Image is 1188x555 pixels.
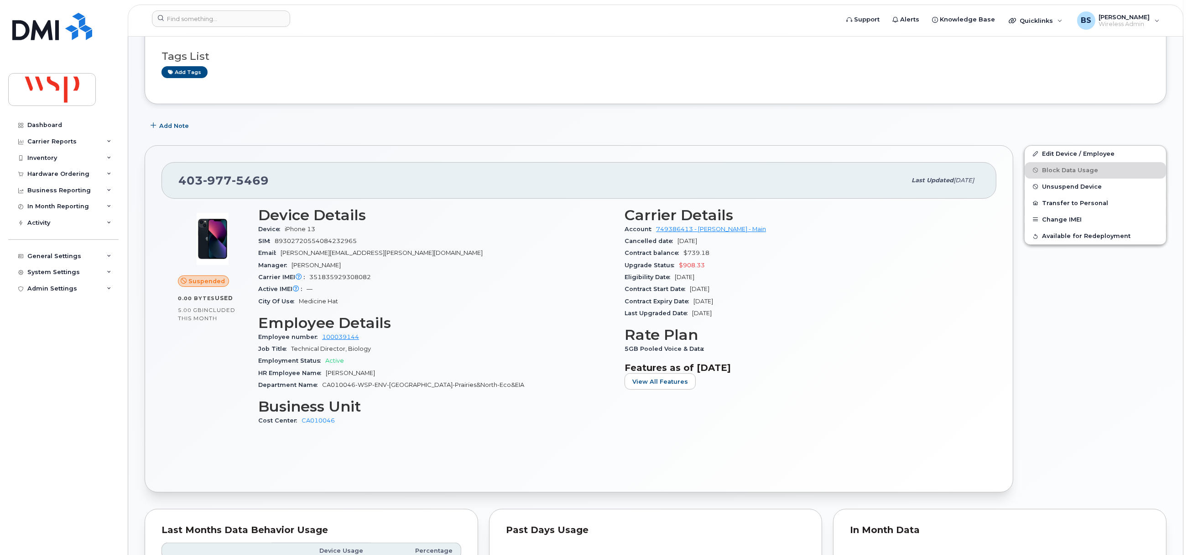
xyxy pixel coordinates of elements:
span: 5.00 GB [178,307,202,313]
div: Past Days Usage [506,526,806,535]
span: Wireless Admin [1099,21,1150,28]
span: [DATE] [677,238,697,244]
span: Contract Expiry Date [625,298,693,305]
a: Add tags [162,66,208,78]
span: 977 [203,174,232,187]
a: 749386413 - [PERSON_NAME] - Main [656,226,766,233]
button: Block Data Usage [1025,162,1166,179]
button: View All Features [625,373,696,390]
span: Active [325,357,344,364]
span: Eligibility Date [625,274,675,280]
span: Suspended [188,277,225,285]
span: Knowledge Base [940,15,995,24]
span: Last Upgraded Date [625,310,692,317]
a: CA010046 [302,417,335,424]
span: [DATE] [675,274,694,280]
button: Unsuspend Device [1025,179,1166,195]
a: Knowledge Base [926,11,1001,29]
h3: Carrier Details [625,207,980,223]
button: Transfer to Personal [1025,195,1166,211]
span: [PERSON_NAME] [326,370,375,376]
span: [DATE] [954,177,974,184]
img: image20231002-3703462-1ig824h.jpeg [185,211,240,266]
span: [DATE] [693,298,713,305]
span: [PERSON_NAME][EMAIL_ADDRESS][PERSON_NAME][DOMAIN_NAME] [281,249,483,256]
button: Add Note [145,118,197,134]
div: Quicklinks [1002,11,1069,30]
span: Unsuspend Device [1042,183,1102,190]
span: 5469 [232,174,269,187]
span: HR Employee Name [258,370,326,376]
span: View All Features [632,377,688,386]
span: Employment Status [258,357,325,364]
span: Quicklinks [1020,17,1053,24]
span: Manager [258,262,292,269]
h3: Features as of [DATE] [625,362,980,373]
span: City Of Use [258,298,299,305]
input: Find something... [152,11,290,27]
span: — [307,285,313,292]
span: included this month [178,307,235,322]
a: Support [840,11,886,29]
button: Available for Redeployment [1025,228,1166,244]
span: SIM [258,238,275,244]
span: 89302720554084232965 [275,238,357,244]
span: CA010046-WSP-ENV-[GEOGRAPHIC_DATA]-Prairies&North-Eco&EIA [322,381,524,388]
span: iPhone 13 [285,226,315,233]
div: Brian Scott [1071,11,1166,30]
span: 403 [178,174,269,187]
span: used [215,295,233,301]
span: Job Title [258,345,291,352]
a: Edit Device / Employee [1025,146,1166,162]
span: Active IMEI [258,285,307,292]
h3: Tags List [162,51,1150,62]
a: 100039144 [322,333,359,340]
span: Employee number [258,333,322,340]
h3: Device Details [258,207,614,223]
span: [PERSON_NAME] [292,262,341,269]
span: 5GB Pooled Voice & Data [625,345,709,352]
span: Cancelled date [625,238,677,244]
span: 0.00 Bytes [178,295,215,301]
button: Change IMEI [1025,211,1166,228]
span: Alerts [900,15,919,24]
span: Contract balance [625,249,683,256]
span: Add Note [159,122,189,130]
div: Last Months Data Behavior Usage [162,526,461,535]
h3: Business Unit [258,398,614,415]
span: Email [258,249,281,256]
h3: Employee Details [258,315,614,331]
div: In Month Data [850,526,1150,535]
span: Technical Director, Biology [291,345,371,352]
span: BS [1081,15,1091,26]
span: Upgrade Status [625,262,679,269]
span: Department Name [258,381,322,388]
span: Device [258,226,285,233]
span: [DATE] [692,310,712,317]
span: Contract Start Date [625,285,690,292]
span: Medicine Hat [299,298,338,305]
h3: Rate Plan [625,327,980,343]
span: $739.18 [683,249,709,256]
span: Available for Redeployment [1042,233,1131,240]
span: [PERSON_NAME] [1099,13,1150,21]
span: Account [625,226,656,233]
span: $908.33 [679,262,705,269]
a: Alerts [886,11,926,29]
span: Carrier IMEI [258,274,309,280]
span: 351835929308082 [309,274,371,280]
span: Support [854,15,880,24]
span: [DATE] [690,285,709,292]
span: Cost Center [258,417,302,424]
span: Last updated [912,177,954,184]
